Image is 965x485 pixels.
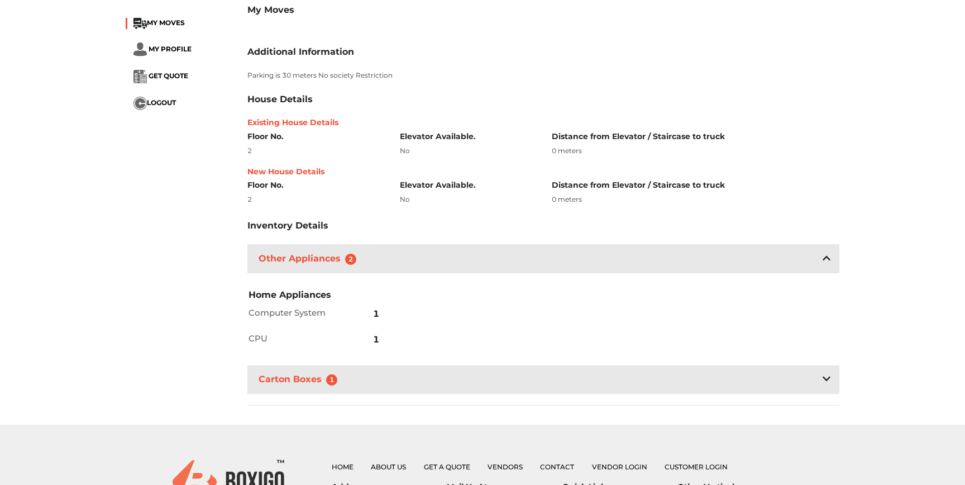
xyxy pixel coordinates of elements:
[247,132,383,141] h6: Floor No.
[133,18,147,29] img: ...
[345,254,356,265] span: 2
[424,463,470,471] a: Get a Quote
[373,326,379,353] span: 1
[371,463,406,471] a: About Us
[552,180,839,190] h6: Distance from Elevator / Staircase to truck
[665,463,728,471] a: Customer Login
[256,251,363,267] h3: Other Appliances
[249,289,381,301] h3: Home Appliances
[247,167,839,177] h6: New House Details
[247,118,839,127] h6: Existing House Details
[552,132,839,141] h6: Distance from Elevator / Staircase to truck
[133,97,147,110] img: ...
[247,4,839,15] h3: My Moves
[400,194,536,205] div: No
[133,45,192,53] a: ... MY PROFILE
[147,98,176,107] span: LOGOUT
[400,180,536,190] h6: Elevator Available.
[133,70,147,83] img: ...
[400,146,536,156] div: No
[400,132,536,141] h6: Elevator Available.
[552,194,839,205] div: 0 meters
[247,194,383,205] div: 2
[373,301,379,327] span: 1
[249,334,348,344] h2: CPU
[247,180,383,190] h6: Floor No.
[247,146,383,156] div: 2
[247,46,354,57] h3: Additional Information
[149,72,188,80] span: GET QUOTE
[247,220,328,231] h3: Inventory Details
[133,18,185,27] a: ...MY MOVES
[247,94,313,104] h3: House Details
[326,374,337,386] span: 1
[540,463,574,471] a: Contact
[149,45,192,53] span: MY PROFILE
[256,372,344,388] h3: Carton Boxes
[332,463,353,471] a: Home
[488,463,523,471] a: Vendors
[592,463,647,471] a: Vendor Login
[552,146,839,156] div: 0 meters
[133,72,188,80] a: ... GET QUOTE
[133,97,176,110] button: ...LOGOUT
[249,308,348,318] h2: Computer System
[133,42,147,56] img: ...
[247,70,839,80] p: Parking is 30 meters No society Restriction
[147,18,185,27] span: MY MOVES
